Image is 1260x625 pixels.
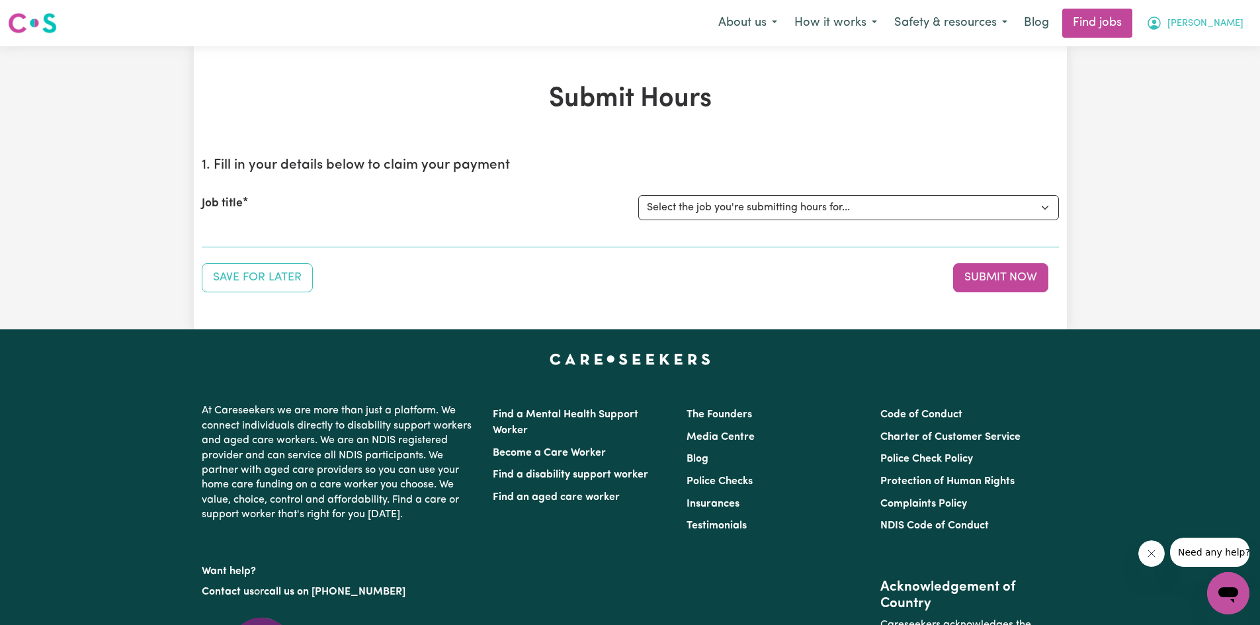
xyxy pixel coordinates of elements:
span: [PERSON_NAME] [1167,17,1243,31]
a: Testimonials [687,521,747,531]
h2: 1. Fill in your details below to claim your payment [202,157,1059,174]
iframe: Close message [1138,540,1165,567]
a: Blog [1016,9,1057,38]
a: The Founders [687,409,752,420]
a: call us on [PHONE_NUMBER] [264,587,405,597]
button: My Account [1138,9,1252,37]
a: Find a Mental Health Support Worker [493,409,638,436]
a: Code of Conduct [880,409,962,420]
a: Protection of Human Rights [880,476,1015,487]
a: Charter of Customer Service [880,432,1021,442]
a: Find a disability support worker [493,470,648,480]
p: or [202,579,477,604]
a: Contact us [202,587,254,597]
button: Submit your job report [953,263,1048,292]
a: Police Check Policy [880,454,973,464]
a: Find an aged care worker [493,492,620,503]
a: Complaints Policy [880,499,967,509]
a: Careseekers home page [550,353,710,364]
p: Want help? [202,559,477,579]
p: At Careseekers we are more than just a platform. We connect individuals directly to disability su... [202,398,477,527]
a: Insurances [687,499,739,509]
a: Media Centre [687,432,755,442]
a: NDIS Code of Conduct [880,521,989,531]
a: Become a Care Worker [493,448,606,458]
a: Blog [687,454,708,464]
iframe: Button to launch messaging window [1207,572,1249,614]
button: Safety & resources [886,9,1016,37]
span: Need any help? [8,9,80,20]
label: Job title [202,195,243,212]
iframe: Message from company [1170,538,1249,567]
a: Careseekers logo [8,8,57,38]
button: How it works [786,9,886,37]
a: Police Checks [687,476,753,487]
a: Find jobs [1062,9,1132,38]
button: About us [710,9,786,37]
button: Save your job report [202,263,313,292]
h1: Submit Hours [202,83,1059,115]
h2: Acknowledgement of Country [880,579,1058,612]
img: Careseekers logo [8,11,57,35]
